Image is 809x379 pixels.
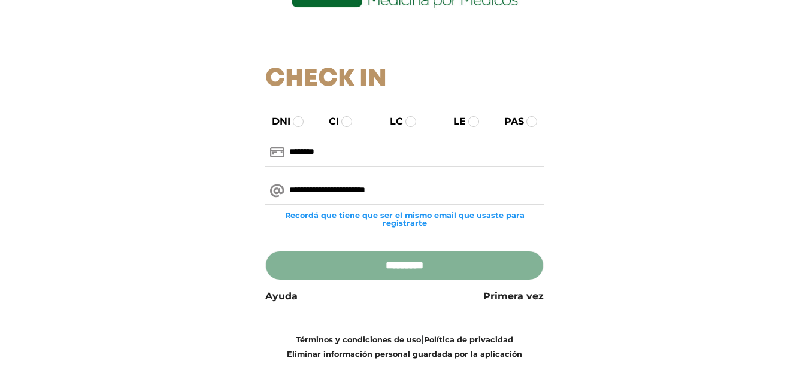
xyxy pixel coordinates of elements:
a: Eliminar información personal guardada por la aplicación [287,350,522,359]
label: DNI [261,114,290,129]
a: Política de privacidad [424,335,513,344]
h1: Check In [265,65,544,95]
div: | [256,332,553,361]
label: CI [318,114,339,129]
a: Ayuda [265,289,298,304]
label: LC [379,114,403,129]
label: PAS [493,114,524,129]
label: LE [443,114,466,129]
a: Términos y condiciones de uso [296,335,421,344]
a: Primera vez [483,289,544,304]
small: Recordá que tiene que ser el mismo email que usaste para registrarte [265,211,544,227]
